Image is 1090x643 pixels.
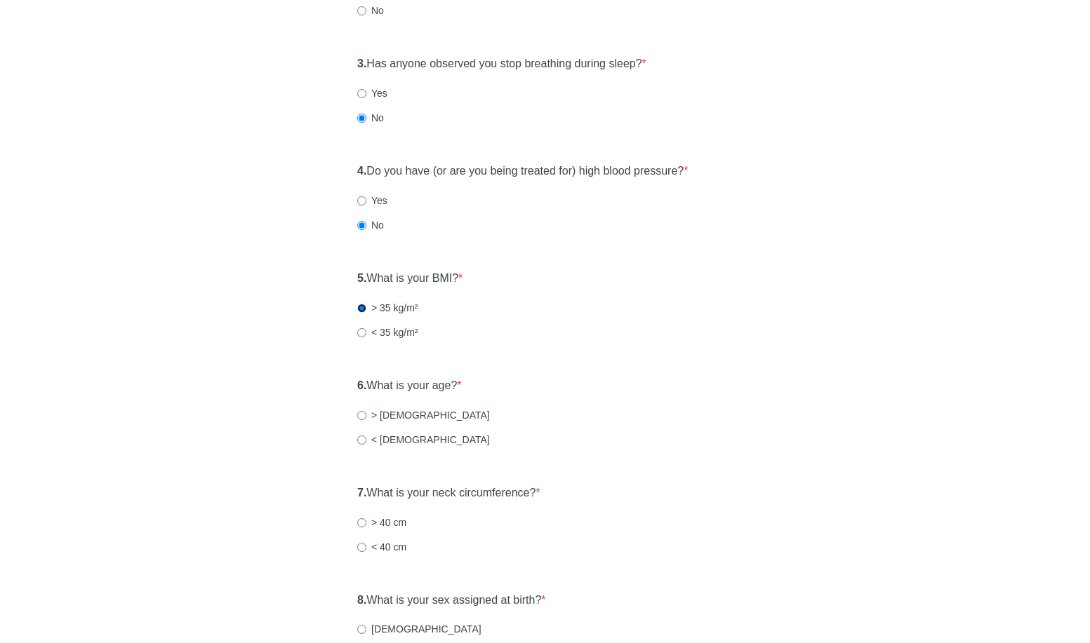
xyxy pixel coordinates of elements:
label: > [DEMOGRAPHIC_DATA] [357,408,490,422]
strong: 7. [357,487,366,499]
input: No [357,221,366,230]
label: Yes [357,86,387,100]
input: No [357,114,366,123]
label: What is your neck circumference? [357,485,540,501]
input: No [357,6,366,15]
input: [DEMOGRAPHIC_DATA] [357,625,366,634]
label: What is your sex assigned at birth? [357,593,546,609]
label: No [357,4,384,18]
label: > 40 cm [357,515,406,529]
strong: 6. [357,379,366,391]
input: > 40 cm [357,518,366,527]
label: What is your BMI? [357,271,463,287]
label: [DEMOGRAPHIC_DATA] [357,622,481,636]
label: What is your age? [357,378,462,394]
label: No [357,111,384,125]
strong: 4. [357,165,366,177]
label: No [357,218,384,232]
input: < 40 cm [357,543,366,552]
input: < [DEMOGRAPHIC_DATA] [357,435,366,445]
strong: 8. [357,594,366,606]
input: < 35 kg/m² [357,328,366,337]
strong: 5. [357,272,366,284]
input: > [DEMOGRAPHIC_DATA] [357,411,366,420]
label: < 35 kg/m² [357,325,418,339]
label: Yes [357,194,387,208]
label: < 40 cm [357,540,406,554]
strong: 3. [357,57,366,69]
input: Yes [357,196,366,205]
label: Has anyone observed you stop breathing during sleep? [357,56,646,72]
input: Yes [357,89,366,98]
label: < [DEMOGRAPHIC_DATA] [357,433,490,447]
label: > 35 kg/m² [357,301,418,315]
label: Do you have (or are you being treated for) high blood pressure? [357,163,688,180]
input: > 35 kg/m² [357,304,366,313]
